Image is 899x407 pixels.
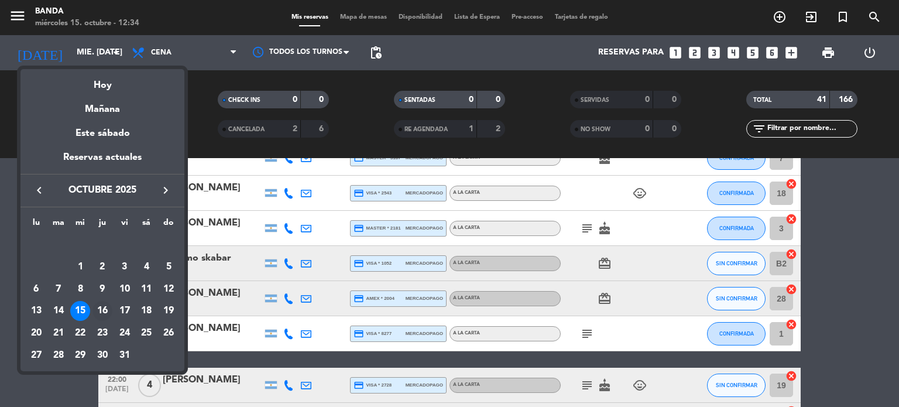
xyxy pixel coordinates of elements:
[157,256,180,278] td: 5 de octubre de 2025
[26,323,46,343] div: 20
[92,257,112,277] div: 2
[49,301,68,321] div: 14
[47,300,70,322] td: 14 de octubre de 2025
[91,256,114,278] td: 2 de octubre de 2025
[25,300,47,322] td: 13 de octubre de 2025
[114,300,136,322] td: 17 de octubre de 2025
[69,300,91,322] td: 15 de octubre de 2025
[115,279,135,299] div: 10
[47,322,70,344] td: 21 de octubre de 2025
[47,216,70,234] th: martes
[159,323,179,343] div: 26
[69,278,91,300] td: 8 de octubre de 2025
[155,183,176,198] button: keyboard_arrow_right
[47,278,70,300] td: 7 de octubre de 2025
[25,216,47,234] th: lunes
[159,301,179,321] div: 19
[91,278,114,300] td: 9 de octubre de 2025
[49,346,68,365] div: 28
[114,344,136,367] td: 31 de octubre de 2025
[91,300,114,322] td: 16 de octubre de 2025
[92,346,112,365] div: 30
[92,323,112,343] div: 23
[26,346,46,365] div: 27
[159,279,179,299] div: 12
[136,322,158,344] td: 25 de octubre de 2025
[136,278,158,300] td: 11 de octubre de 2025
[136,300,158,322] td: 18 de octubre de 2025
[69,216,91,234] th: miércoles
[114,322,136,344] td: 24 de octubre de 2025
[157,322,180,344] td: 26 de octubre de 2025
[26,279,46,299] div: 6
[70,301,90,321] div: 15
[69,256,91,278] td: 1 de octubre de 2025
[114,216,136,234] th: viernes
[136,256,158,278] td: 4 de octubre de 2025
[115,346,135,365] div: 31
[20,150,184,174] div: Reservas actuales
[115,257,135,277] div: 3
[70,257,90,277] div: 1
[115,323,135,343] div: 24
[26,301,46,321] div: 13
[25,322,47,344] td: 20 de octubre de 2025
[91,322,114,344] td: 23 de octubre de 2025
[25,344,47,367] td: 27 de octubre de 2025
[136,216,158,234] th: sábado
[92,279,112,299] div: 9
[25,234,180,256] td: OCT.
[136,279,156,299] div: 11
[70,323,90,343] div: 22
[29,183,50,198] button: keyboard_arrow_left
[25,278,47,300] td: 6 de octubre de 2025
[157,278,180,300] td: 12 de octubre de 2025
[159,257,179,277] div: 5
[47,344,70,367] td: 28 de octubre de 2025
[20,93,184,117] div: Mañana
[92,301,112,321] div: 16
[70,346,90,365] div: 29
[32,183,46,197] i: keyboard_arrow_left
[114,278,136,300] td: 10 de octubre de 2025
[20,69,184,93] div: Hoy
[136,301,156,321] div: 18
[136,257,156,277] div: 4
[114,256,136,278] td: 3 de octubre de 2025
[136,323,156,343] div: 25
[50,183,155,198] span: octubre 2025
[49,279,68,299] div: 7
[91,216,114,234] th: jueves
[49,323,68,343] div: 21
[157,216,180,234] th: domingo
[69,344,91,367] td: 29 de octubre de 2025
[20,117,184,150] div: Este sábado
[91,344,114,367] td: 30 de octubre de 2025
[157,300,180,322] td: 19 de octubre de 2025
[69,322,91,344] td: 22 de octubre de 2025
[159,183,173,197] i: keyboard_arrow_right
[70,279,90,299] div: 8
[115,301,135,321] div: 17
